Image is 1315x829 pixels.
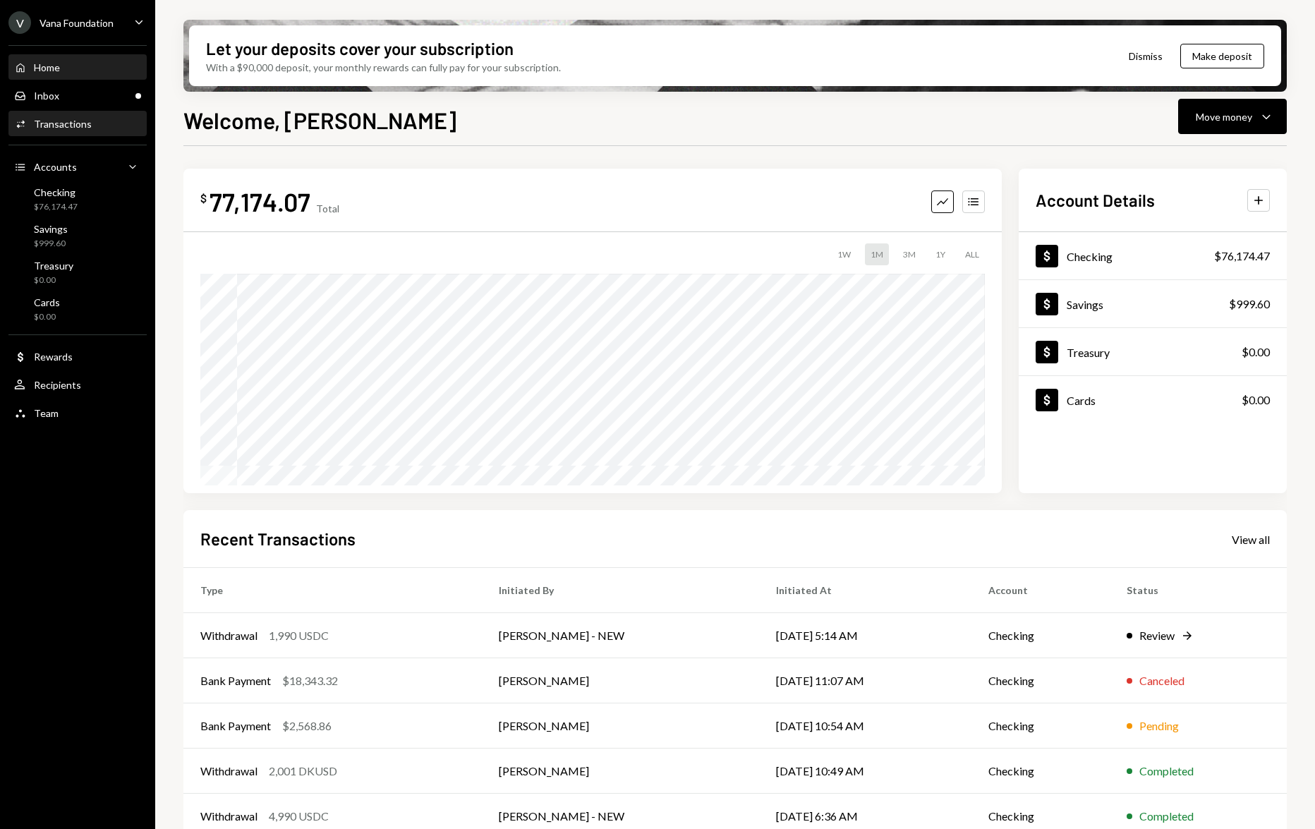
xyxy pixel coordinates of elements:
div: Bank Payment [200,718,271,734]
div: $0.00 [1242,392,1270,409]
div: Rewards [34,351,73,363]
div: Cards [34,296,60,308]
td: [DATE] 10:49 AM [759,749,971,794]
div: $18,343.32 [282,672,338,689]
div: Team [34,407,59,419]
td: [PERSON_NAME] [482,703,759,749]
h2: Recent Transactions [200,527,356,550]
a: Treasury$0.00 [8,255,147,289]
div: With a $90,000 deposit, your monthly rewards can fully pay for your subscription. [206,60,561,75]
td: Checking [971,703,1110,749]
div: Recipients [34,379,81,391]
div: $76,174.47 [1214,248,1270,265]
div: Total [316,202,339,214]
div: Pending [1139,718,1179,734]
div: Withdrawal [200,763,257,780]
div: $2,568.86 [282,718,332,734]
div: $0.00 [1242,344,1270,361]
a: Team [8,400,147,425]
div: 4,990 USDC [269,808,329,825]
a: Recipients [8,372,147,397]
div: Accounts [34,161,77,173]
div: Let your deposits cover your subscription [206,37,514,60]
a: Checking$76,174.47 [1019,232,1287,279]
a: Cards$0.00 [8,292,147,326]
div: Checking [1067,250,1113,263]
div: $999.60 [34,238,68,250]
div: Savings [34,223,68,235]
a: Cards$0.00 [1019,376,1287,423]
a: Treasury$0.00 [1019,328,1287,375]
td: [DATE] 11:07 AM [759,658,971,703]
th: Initiated At [759,568,971,613]
div: 1M [865,243,889,265]
a: Rewards [8,344,147,369]
div: Move money [1196,109,1252,124]
th: Status [1110,568,1287,613]
a: Inbox [8,83,147,108]
div: Savings [1067,298,1103,311]
div: Cards [1067,394,1096,407]
a: Transactions [8,111,147,136]
td: Checking [971,613,1110,658]
a: Home [8,54,147,80]
td: [PERSON_NAME] [482,749,759,794]
div: Treasury [1067,346,1110,359]
div: Inbox [34,90,59,102]
div: Review [1139,627,1175,644]
a: Checking$76,174.47 [8,182,147,216]
a: Accounts [8,154,147,179]
th: Type [183,568,482,613]
button: Make deposit [1180,44,1264,68]
td: [DATE] 5:14 AM [759,613,971,658]
div: $999.60 [1229,296,1270,313]
div: $0.00 [34,274,73,286]
a: Savings$999.60 [8,219,147,253]
th: Initiated By [482,568,759,613]
div: 3M [897,243,921,265]
div: Completed [1139,763,1194,780]
div: 2,001 DKUSD [269,763,337,780]
button: Dismiss [1111,40,1180,73]
td: [PERSON_NAME] [482,658,759,703]
a: View all [1232,531,1270,547]
div: Withdrawal [200,808,257,825]
div: Withdrawal [200,627,257,644]
div: View all [1232,533,1270,547]
div: V [8,11,31,34]
div: Transactions [34,118,92,130]
div: Treasury [34,260,73,272]
div: $76,174.47 [34,201,78,213]
a: Savings$999.60 [1019,280,1287,327]
td: [PERSON_NAME] - NEW [482,613,759,658]
td: Checking [971,749,1110,794]
div: Vana Foundation [40,17,114,29]
button: Move money [1178,99,1287,134]
th: Account [971,568,1110,613]
div: Home [34,61,60,73]
div: 1W [832,243,856,265]
div: Canceled [1139,672,1184,689]
div: $0.00 [34,311,60,323]
div: Checking [34,186,78,198]
div: Bank Payment [200,672,271,689]
div: $ [200,191,207,205]
h2: Account Details [1036,188,1155,212]
div: 1Y [930,243,951,265]
div: Completed [1139,808,1194,825]
td: Checking [971,658,1110,703]
h1: Welcome, [PERSON_NAME] [183,106,456,134]
div: 77,174.07 [210,186,310,217]
div: 1,990 USDC [269,627,329,644]
td: [DATE] 10:54 AM [759,703,971,749]
div: ALL [959,243,985,265]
